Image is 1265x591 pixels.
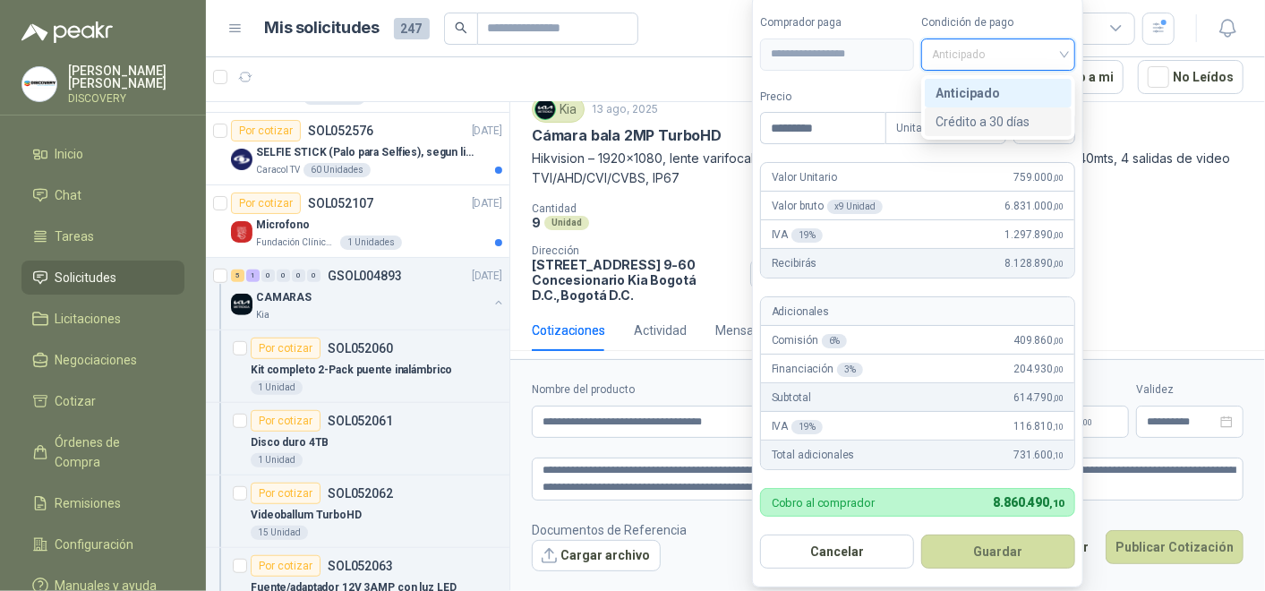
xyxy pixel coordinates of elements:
span: Licitaciones [56,309,122,329]
div: Mensajes [715,321,770,340]
span: ,00 [1053,259,1064,269]
span: Anticipado [932,41,1064,68]
span: Configuración [56,535,134,554]
span: ,00 [1053,173,1064,183]
p: Subtotal [772,390,811,407]
p: Hikvision – 1920x1080, lente varifocal manual 2.7-13.5mm, DWDR, DBC, HLC, Global, IR hasta 40mts,... [532,149,1244,188]
p: SOL052063 [328,560,393,572]
div: 1 Unidad [251,453,303,467]
span: 759.000 [1013,169,1064,186]
div: Por cotizar [251,338,321,359]
span: Tareas [56,227,95,246]
span: 8.860.490 [993,495,1063,510]
p: SELFIE STICK (Palo para Selfies), segun link adjunto [256,144,479,161]
p: IVA [772,227,823,244]
p: SOL052062 [328,487,393,500]
p: Caracol TV [256,163,300,177]
p: Comisión [772,332,848,349]
span: 731.600 [1013,447,1064,464]
p: Recibirás [772,255,817,272]
p: CAMARAS [256,289,312,306]
span: ,00 [1081,417,1092,427]
span: Chat [56,185,82,205]
div: Unidad [544,216,589,230]
div: 60 Unidades [303,163,371,177]
div: Crédito a 30 días [925,107,1072,136]
a: Inicio [21,137,184,171]
p: IVA [772,418,823,435]
a: Tareas [21,219,184,253]
button: Cargar archivo [532,540,661,572]
a: Remisiones [21,486,184,520]
a: Por cotizarSOL052107[DATE] Company LogoMicrofonoFundación Clínica Shaio1 Unidades [206,185,509,258]
p: Adicionales [772,304,829,321]
p: Total adicionales [772,447,855,464]
button: No Leídos [1138,60,1244,94]
p: [STREET_ADDRESS] 9-60 Concesionario Kia Bogotá D.C. , Bogotá D.C. [532,257,743,303]
div: 0 [277,270,290,282]
label: Precio [760,89,885,106]
img: Logo peakr [21,21,113,43]
span: ,10 [1053,450,1064,460]
span: ,00 [1053,230,1064,240]
a: Por cotizarSOL052576[DATE] Company LogoSELFIE STICK (Palo para Selfies), segun link adjuntoCaraco... [206,113,509,185]
a: Configuración [21,527,184,561]
div: 5 [231,270,244,282]
div: Actividad [634,321,687,340]
p: 13 ago, 2025 [592,101,658,118]
button: Cancelar [760,535,914,569]
p: Microfono [256,217,310,234]
span: 116.810 [1013,418,1064,435]
span: ,00 [1053,393,1064,403]
p: Valor bruto [772,198,883,215]
span: Remisiones [56,493,122,513]
span: 204.930 [1013,361,1064,378]
div: Por cotizar [251,483,321,504]
div: Anticipado [936,83,1061,103]
span: 247 [394,18,430,39]
div: Por cotizar [231,120,301,141]
p: Cantidad [532,202,781,215]
img: Company Logo [231,294,252,315]
a: Negociaciones [21,343,184,377]
div: Cotizaciones [532,321,605,340]
p: GSOL004893 [328,270,402,282]
p: [DATE] [472,123,502,140]
p: $ 0,00 [1057,406,1129,438]
div: 0 [307,270,321,282]
a: Órdenes de Compra [21,425,184,479]
p: SOL052107 [308,197,373,210]
span: Unitario [896,115,996,141]
span: Órdenes de Compra [56,433,167,472]
span: 6.831.000 [1004,198,1063,215]
p: Financiación [772,361,863,378]
span: search [455,21,467,34]
p: SOL052060 [328,342,393,355]
span: 0 [1075,416,1092,427]
a: Por cotizarSOL052061Disco duro 4TB1 Unidad [206,403,509,475]
div: Por cotizar [251,410,321,432]
div: 3 % [837,363,863,377]
span: 409.860 [1013,332,1064,349]
a: Solicitudes [21,261,184,295]
div: 1 Unidad [251,381,303,395]
img: Company Logo [535,99,555,119]
button: Guardar [921,535,1075,569]
p: Dirección [532,244,743,257]
p: 9 [532,215,541,230]
button: Publicar Cotización [1106,530,1244,564]
span: ,10 [1049,498,1064,510]
p: DISCOVERY [68,93,184,104]
label: Condición de pago [921,14,1075,31]
span: ,00 [1053,336,1064,346]
a: Cotizar [21,384,184,418]
p: [DATE] [472,268,502,285]
span: Cotizar [56,391,97,411]
p: Valor Unitario [772,169,837,186]
p: Cobro al comprador [772,497,875,509]
div: Crédito a 30 días [936,112,1061,132]
div: Por cotizar [231,193,301,214]
span: Inicio [56,144,84,164]
a: Por cotizarSOL052062Videoballum TurboHD15 Unidad [206,475,509,548]
p: Documentos de Referencia [532,520,687,540]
